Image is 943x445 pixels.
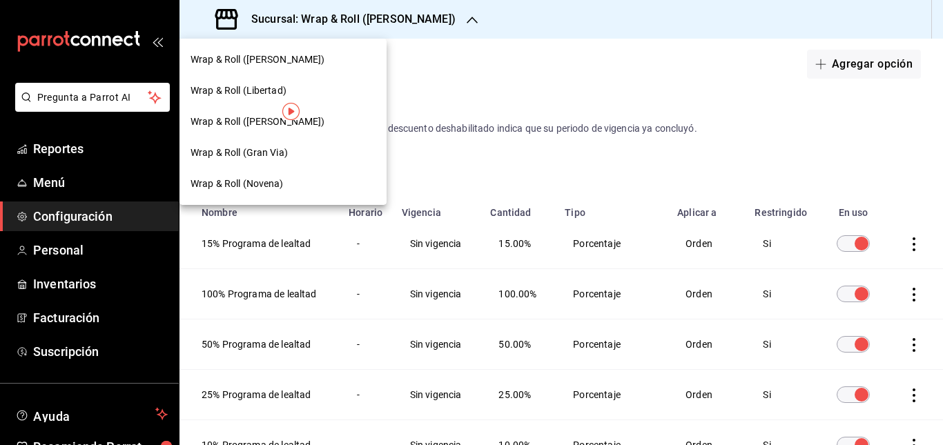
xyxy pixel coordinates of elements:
[191,115,325,129] span: Wrap & Roll ([PERSON_NAME])
[179,44,387,75] div: Wrap & Roll ([PERSON_NAME])
[179,75,387,106] div: Wrap & Roll (Libertad)
[191,177,284,191] span: Wrap & Roll (Novena)
[191,83,286,98] span: Wrap & Roll (Libertad)
[191,146,288,160] span: Wrap & Roll (Gran Via)
[179,168,387,199] div: Wrap & Roll (Novena)
[179,137,387,168] div: Wrap & Roll (Gran Via)
[191,52,325,67] span: Wrap & Roll ([PERSON_NAME])
[179,106,387,137] div: Wrap & Roll ([PERSON_NAME])
[282,103,300,120] img: Tooltip marker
